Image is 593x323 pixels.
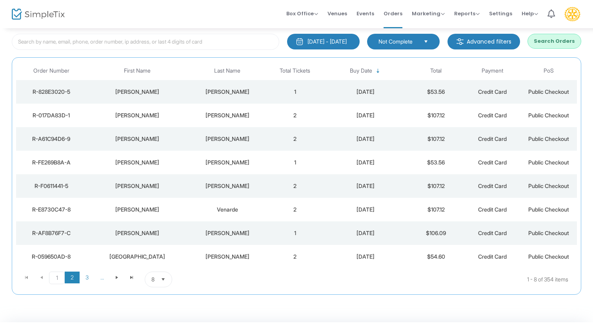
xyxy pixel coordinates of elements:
th: Total [408,62,464,80]
td: $107.12 [408,174,464,198]
th: Total Tickets [267,62,324,80]
div: [DATE] - [DATE] [307,38,347,46]
span: PoS [544,68,554,74]
span: Buy Date [350,68,372,74]
div: R-059650AD-8 [18,253,85,261]
span: Go to the last page [124,272,139,283]
div: Martinez [190,182,265,190]
td: $53.56 [408,151,464,174]
div: 8/22/2025 [325,88,406,96]
div: R-017DA83D-1 [18,111,85,119]
td: $107.12 [408,198,464,221]
div: Pedro [89,229,186,237]
div: Venarde [190,206,265,214]
button: Search Orders [528,34,581,49]
span: Not Complete [378,38,417,46]
div: Hankey [190,159,265,166]
span: Go to the next page [109,272,124,283]
div: R-F0611441-5 [18,182,85,190]
span: Settings [489,4,512,24]
div: Muradyan [190,111,265,119]
div: Data table [16,62,577,268]
div: Brian [89,159,186,166]
div: 8/22/2025 [325,182,406,190]
div: 8/22/2025 [325,229,406,237]
button: Select [420,37,431,46]
div: Chavez [190,88,265,96]
div: R-E8730C47-8 [18,206,85,214]
span: Public Checkout [528,112,569,119]
span: Orders [384,4,402,24]
span: 8 [151,276,155,283]
span: First Name [124,68,151,74]
td: 1 [267,80,324,104]
span: Credit Card [478,159,507,166]
td: 2 [267,198,324,221]
div: 8/22/2025 [325,206,406,214]
td: 1 [267,221,324,245]
span: Last Name [214,68,240,74]
span: Public Checkout [528,253,569,260]
span: Public Checkout [528,230,569,236]
div: 8/22/2025 [325,159,406,166]
span: Help [522,10,538,17]
kendo-pager-info: 1 - 8 of 354 items [250,272,568,287]
span: Reports [454,10,480,17]
div: Anna [89,111,186,119]
button: [DATE] - [DATE] [287,34,360,49]
span: Box Office [286,10,318,17]
span: Public Checkout [528,135,569,142]
td: $107.12 [408,104,464,127]
td: 2 [267,174,324,198]
div: Richison [190,253,265,261]
span: Public Checkout [528,182,569,189]
td: 2 [267,245,324,268]
span: Marketing [412,10,445,17]
div: Andres [89,182,186,190]
td: $107.12 [408,127,464,151]
span: Credit Card [478,253,507,260]
td: 2 [267,127,324,151]
span: Credit Card [478,112,507,119]
button: Select [158,272,169,287]
td: $106.09 [408,221,464,245]
span: Page 2 [65,272,80,283]
span: Events [357,4,374,24]
div: 8/22/2025 [325,253,406,261]
div: R-828E3020-5 [18,88,85,96]
div: R-FE269B8A-A [18,159,85,166]
m-button: Advanced filters [447,34,520,49]
img: filter [456,38,464,46]
div: Joe [89,88,186,96]
span: Public Checkout [528,159,569,166]
td: 1 [267,151,324,174]
span: Page 3 [80,272,95,283]
input: Search by name, email, phone, order number, ip address, or last 4 digits of card [12,34,279,50]
div: Calderon [190,229,265,237]
div: R-A61C94D6-9 [18,135,85,143]
td: $54.60 [408,245,464,268]
div: 8/22/2025 [325,111,406,119]
span: Venues [327,4,347,24]
span: Credit Card [478,135,507,142]
span: Order Number [33,68,69,74]
div: 8/22/2025 [325,135,406,143]
span: Payment [482,68,503,74]
div: Brian [89,135,186,143]
span: Sortable [375,68,381,74]
span: Credit Card [478,206,507,213]
div: Malissa [89,253,186,261]
img: monthly [296,38,304,46]
span: Public Checkout [528,206,569,213]
div: Welker [190,135,265,143]
span: Public Checkout [528,88,569,95]
div: Jenna [89,206,186,214]
span: Page 1 [49,272,65,284]
td: $53.56 [408,80,464,104]
span: Page 4 [95,272,109,283]
span: Go to the next page [114,274,120,281]
span: Credit Card [478,88,507,95]
span: Go to the last page [129,274,135,281]
div: R-AF8B76F7-C [18,229,85,237]
span: Credit Card [478,182,507,189]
